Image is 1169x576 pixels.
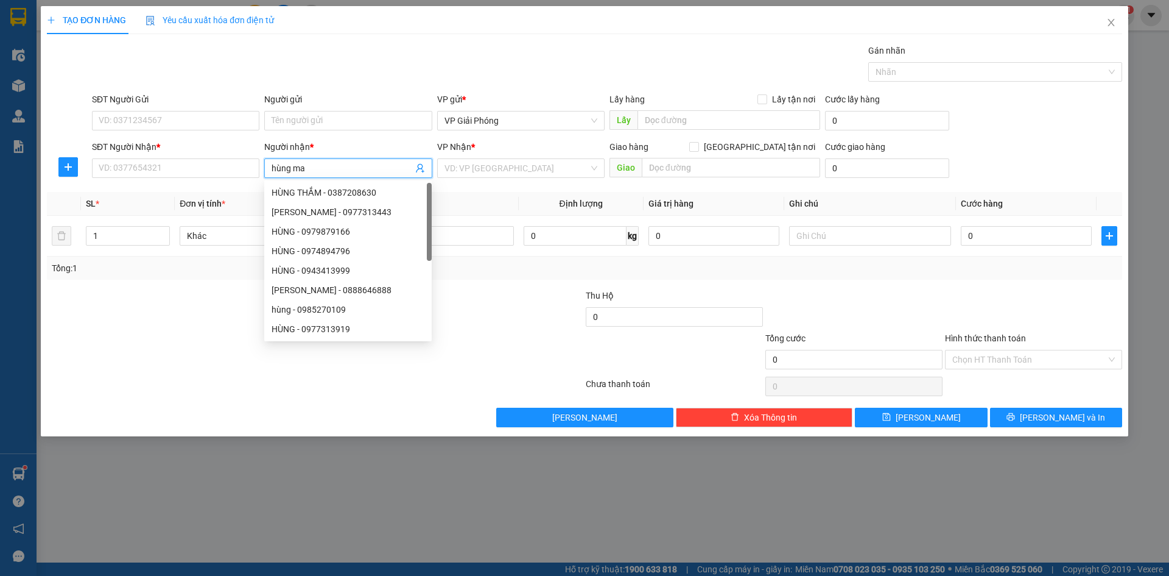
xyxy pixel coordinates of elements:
[272,225,424,238] div: HÙNG - 0979879166
[825,158,949,178] input: Cước giao hàng
[264,93,432,106] div: Người gửi
[272,322,424,336] div: HÙNG - 0977313919
[552,411,617,424] span: [PERSON_NAME]
[784,192,956,216] th: Ghi chú
[264,222,432,241] div: HÙNG - 0979879166
[699,140,820,154] span: [GEOGRAPHIC_DATA] tận nơi
[609,110,637,130] span: Lấy
[825,111,949,130] input: Cước lấy hàng
[1094,6,1128,40] button: Close
[990,408,1122,427] button: printer[PERSON_NAME] và In
[961,199,1003,208] span: Cước hàng
[187,227,334,245] span: Khác
[1006,413,1015,422] span: printer
[272,186,424,199] div: HÙNG THẮM - 0387208630
[1101,226,1117,246] button: plus
[789,226,951,246] input: Ghi Chú
[560,199,603,208] span: Định lượng
[609,158,642,177] span: Giao
[58,157,78,177] button: plus
[264,280,432,300] div: DUY HÙNG - 0888646888
[264,300,432,319] div: hùng - 0985270109
[7,35,35,78] img: logo
[52,226,71,246] button: delete
[264,241,432,261] div: HÙNG - 0974894796
[86,199,96,208] span: SL
[264,183,432,202] div: HÙNG THẮM - 0387208630
[272,264,424,277] div: HÙNG - 0943413999
[415,163,425,173] span: user-add
[264,140,432,154] div: Người nhận
[731,413,739,422] span: delete
[52,67,118,93] strong: PHIẾU BIÊN NHẬN
[637,110,820,130] input: Dọc đường
[496,408,673,427] button: [PERSON_NAME]
[272,303,424,316] div: hùng - 0985270109
[584,377,764,399] div: Chưa thanh toán
[47,15,126,25] span: TẠO ĐƠN HÀNG
[896,411,961,424] span: [PERSON_NAME]
[882,413,891,422] span: save
[135,49,208,62] span: GP1309250470
[146,16,155,26] img: icon
[47,16,55,24] span: plus
[767,93,820,106] span: Lấy tận nơi
[264,319,432,339] div: HÙNG - 0977313919
[437,142,471,152] span: VP Nhận
[648,226,779,246] input: 0
[945,333,1026,343] label: Hình thức thanh toán
[1020,411,1105,424] span: [PERSON_NAME] và In
[264,202,432,222] div: lâm hùng - 0977313443
[92,93,259,106] div: SĐT Người Gửi
[609,94,645,104] span: Lấy hàng
[180,199,225,208] span: Đơn vị tính
[825,142,885,152] label: Cước giao hàng
[648,199,693,208] span: Giá trị hàng
[437,93,605,106] div: VP gửi
[627,226,639,246] span: kg
[351,226,513,246] input: VD: Bàn, Ghế
[642,158,820,177] input: Dọc đường
[825,94,880,104] label: Cước lấy hàng
[146,15,274,25] span: Yêu cầu xuất hóa đơn điện tử
[676,408,853,427] button: deleteXóa Thông tin
[765,333,806,343] span: Tổng cước
[36,10,134,36] strong: CHUYỂN PHÁT NHANH ĐÔNG LÝ
[272,244,424,258] div: HÙNG - 0974894796
[868,46,905,55] label: Gán nhãn
[744,411,797,424] span: Xóa Thông tin
[444,112,597,130] span: VP Giải Phóng
[1106,18,1116,27] span: close
[609,142,648,152] span: Giao hàng
[92,140,259,154] div: SĐT Người Nhận
[272,283,424,297] div: [PERSON_NAME] - 0888646888
[52,261,451,275] div: Tổng: 1
[264,261,432,280] div: HÙNG - 0943413999
[59,162,77,172] span: plus
[272,205,424,219] div: [PERSON_NAME] - 0977313443
[43,38,127,65] span: SĐT XE 0867 585 938
[855,408,987,427] button: save[PERSON_NAME]
[1102,231,1117,241] span: plus
[586,291,614,300] span: Thu Hộ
